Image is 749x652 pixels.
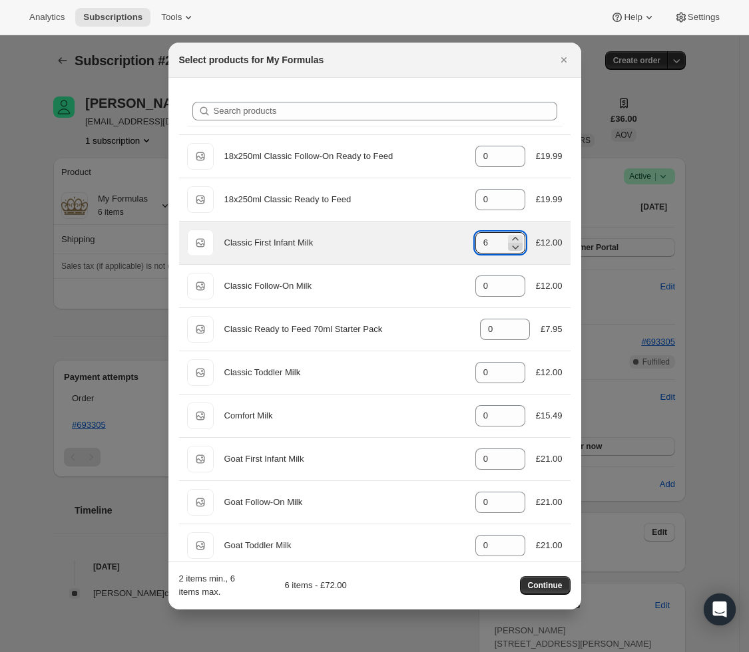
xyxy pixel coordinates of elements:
[704,593,736,625] div: Open Intercom Messenger
[224,496,465,509] div: Goat Follow-On Milk
[224,539,465,552] div: Goat Toddler Milk
[666,8,728,27] button: Settings
[536,150,563,163] div: £19.99
[541,323,563,336] div: £7.95
[161,12,182,23] span: Tools
[224,279,465,293] div: Classic Follow-On Milk
[603,8,663,27] button: Help
[179,572,240,599] div: 2 items min., 6 items max.
[214,102,557,120] input: Search products
[555,51,573,69] button: Close
[179,53,324,67] h2: Select products for My Formulas
[245,579,347,592] div: 6 items - £72.00
[536,193,563,206] div: £19.99
[528,580,563,591] span: Continue
[224,323,469,336] div: Classic Ready to Feed 70ml Starter Pack
[29,12,65,23] span: Analytics
[536,279,563,293] div: £12.00
[536,496,563,509] div: £21.00
[224,409,465,422] div: Comfort Milk
[153,8,203,27] button: Tools
[536,409,563,422] div: £15.49
[520,576,571,595] button: Continue
[536,236,563,249] div: £12.00
[536,539,563,552] div: £21.00
[75,8,150,27] button: Subscriptions
[21,8,73,27] button: Analytics
[224,236,465,249] div: Classic First Infant Milk
[224,366,465,379] div: Classic Toddler Milk
[536,366,563,379] div: £12.00
[224,193,465,206] div: 18x250ml Classic Ready to Feed
[224,452,465,466] div: Goat First Infant Milk
[536,452,563,466] div: £21.00
[224,150,465,163] div: 18x250ml Classic Follow-On Ready to Feed
[83,12,142,23] span: Subscriptions
[624,12,642,23] span: Help
[688,12,720,23] span: Settings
